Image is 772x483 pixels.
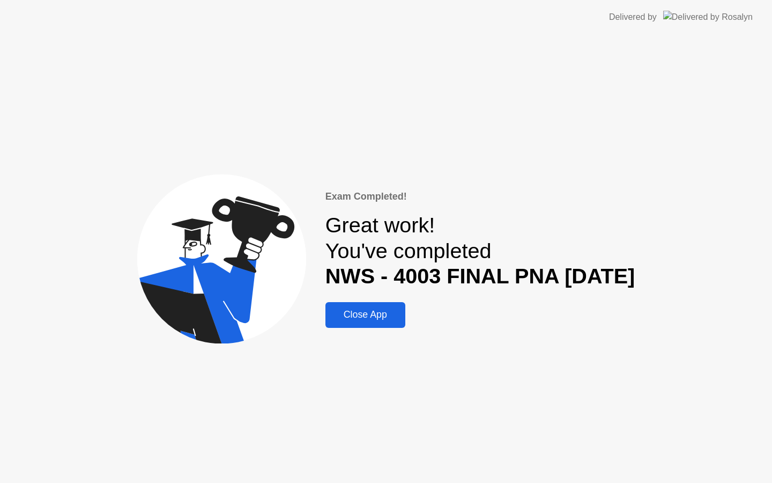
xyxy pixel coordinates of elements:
[325,264,635,288] b: NWS - 4003 FINAL PNA [DATE]
[325,189,635,204] div: Exam Completed!
[325,213,635,289] div: Great work! You've completed
[663,11,753,23] img: Delivered by Rosalyn
[325,302,405,328] button: Close App
[609,11,657,24] div: Delivered by
[329,309,402,320] div: Close App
